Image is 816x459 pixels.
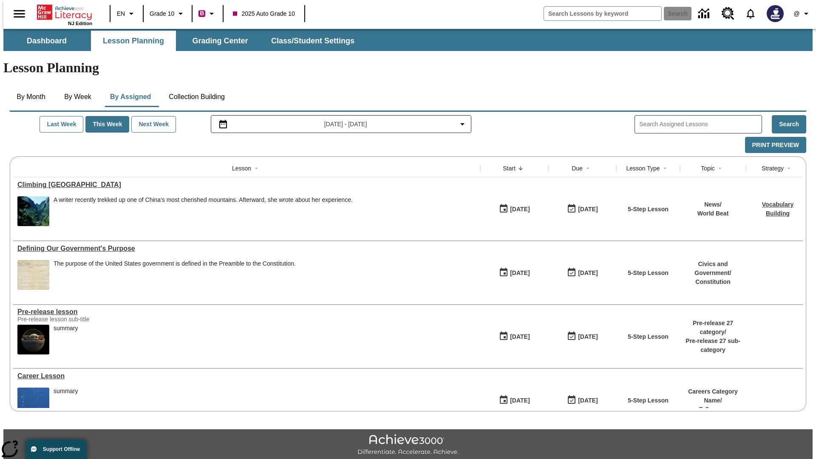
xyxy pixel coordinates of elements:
[324,120,367,129] span: [DATE] - [DATE]
[762,164,784,173] div: Strategy
[17,308,476,316] a: Pre-release lesson, Lessons
[57,87,99,107] button: By Week
[37,3,92,26] div: Home
[195,6,220,21] button: Boost Class color is violet red. Change class color
[4,31,89,51] button: Dashboard
[54,260,296,290] div: The purpose of the United States government is defined in the Preamble to the Constitution.
[628,396,669,405] p: 5-Step Lesson
[564,329,601,345] button: 01/25/26: Last day the lesson can be accessed
[510,268,530,278] div: [DATE]
[54,325,78,332] div: summary
[684,337,742,354] p: Pre-release 27 sub-category
[17,245,476,252] div: Defining Our Government's Purpose
[572,164,583,173] div: Due
[54,388,78,417] div: summary
[496,329,533,345] button: 01/22/25: First time the lesson was available
[660,163,670,173] button: Sort
[739,3,762,25] a: Notifications
[767,5,784,22] img: Avatar
[17,181,476,189] div: Climbing Mount Tai
[578,331,598,342] div: [DATE]
[162,87,232,107] button: Collection Building
[17,388,49,417] img: fish
[564,392,601,408] button: 01/17/26: Last day the lesson can be accessed
[544,7,661,20] input: search field
[772,115,806,133] button: Search
[684,278,742,286] p: Constitution
[178,31,263,51] button: Grading Center
[684,387,742,405] p: Careers Category Name /
[40,116,83,133] button: Last Week
[628,332,669,341] p: 5-Step Lesson
[510,331,530,342] div: [DATE]
[745,137,806,153] button: Print Preview
[628,269,669,278] p: 5-Step Lesson
[17,372,476,380] div: Career Lesson
[251,163,261,173] button: Sort
[17,196,49,226] img: 6000 stone steps to climb Mount Tai in Chinese countryside
[684,319,742,337] p: Pre-release 27 category /
[503,164,516,173] div: Start
[793,9,799,18] span: @
[91,31,176,51] button: Lesson Planning
[113,6,140,21] button: Language: EN, Select a language
[37,4,92,21] a: Home
[17,325,49,354] img: hero alt text
[578,268,598,278] div: [DATE]
[701,164,715,173] div: Topic
[693,2,717,25] a: Data Center
[54,260,296,267] div: The purpose of the United States government is defined in the Preamble to the Constitution.
[131,116,176,133] button: Next Week
[564,201,601,217] button: 06/30/26: Last day the lesson can be accessed
[17,181,476,189] a: Climbing Mount Tai, Lessons
[496,265,533,281] button: 07/01/25: First time the lesson was available
[3,60,813,76] h1: Lesson Planning
[496,392,533,408] button: 01/13/25: First time the lesson was available
[510,395,530,406] div: [DATE]
[264,31,361,51] button: Class/Student Settings
[626,164,660,173] div: Lesson Type
[697,200,729,209] p: News /
[17,260,49,290] img: This historic document written in calligraphic script on aged parchment, is the Preamble of the C...
[54,196,353,204] div: A writer recently trekked up one of China's most cherished mountains. Afterward, she wrote about ...
[17,316,145,323] div: Pre-release lesson sub-title
[233,9,295,18] span: 2025 Auto Grade 10
[54,196,353,226] div: A writer recently trekked up one of China's most cherished mountains. Afterward, she wrote about ...
[103,87,158,107] button: By Assigned
[789,6,816,21] button: Profile/Settings
[215,119,468,129] button: Select the date range menu item
[457,119,467,129] svg: Collapse Date Range Filter
[146,6,189,21] button: Grade: Grade 10, Select a grade
[357,434,459,456] img: Achieve3000 Differentiate Accelerate Achieve
[628,205,669,214] p: 5-Step Lesson
[85,116,129,133] button: This Week
[516,163,526,173] button: Sort
[7,1,32,26] button: Open side menu
[510,204,530,215] div: [DATE]
[117,9,125,18] span: EN
[639,118,762,130] input: Search Assigned Lessons
[54,388,78,395] div: summary
[717,2,739,25] a: Resource Center, Will open in new tab
[784,163,794,173] button: Sort
[3,29,813,51] div: SubNavbar
[697,209,729,218] p: World Beat
[684,405,742,414] p: B Careers
[715,163,725,173] button: Sort
[762,201,793,217] a: Vocabulary Building
[43,446,80,452] span: Support Offline
[578,204,598,215] div: [DATE]
[25,439,87,459] button: Support Offline
[17,372,476,380] a: Career Lesson, Lessons
[150,9,174,18] span: Grade 10
[54,325,78,354] div: summary
[578,395,598,406] div: [DATE]
[762,3,789,25] button: Select a new avatar
[3,31,362,51] div: SubNavbar
[68,21,92,26] span: NJ Edition
[17,245,476,252] a: Defining Our Government's Purpose, Lessons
